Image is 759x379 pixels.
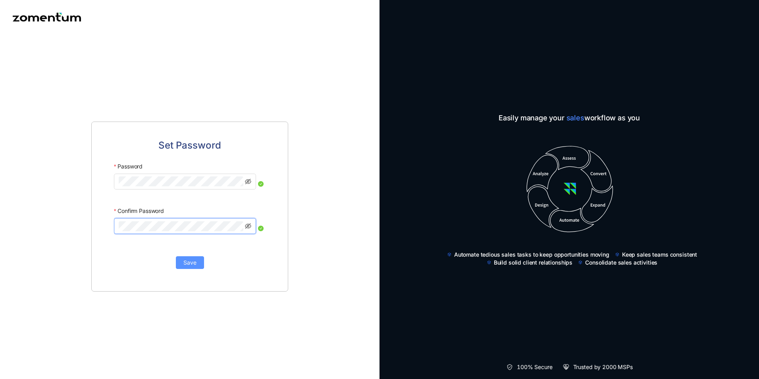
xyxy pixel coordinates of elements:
button: Save [176,256,204,269]
span: Trusted by 2000 MSPs [573,363,633,371]
span: Keep sales teams consistent [622,251,697,259]
span: eye-invisible [245,178,251,185]
span: eye-invisible [245,223,251,229]
input: Confirm Password [119,221,243,231]
span: sales [566,114,584,122]
span: Consolidate sales activities [585,259,657,267]
span: Automate tedious sales tasks to keep opportunities moving [454,251,609,259]
span: Build solid client relationships [494,259,573,267]
span: Easily manage your workflow as you [441,112,698,124]
label: Confirm Password [114,204,164,218]
span: 100% Secure [517,363,552,371]
label: Password [114,159,143,174]
span: Set Password [158,138,221,153]
span: Save [183,258,196,267]
img: Zomentum logo [13,13,81,21]
input: Password [119,176,243,186]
